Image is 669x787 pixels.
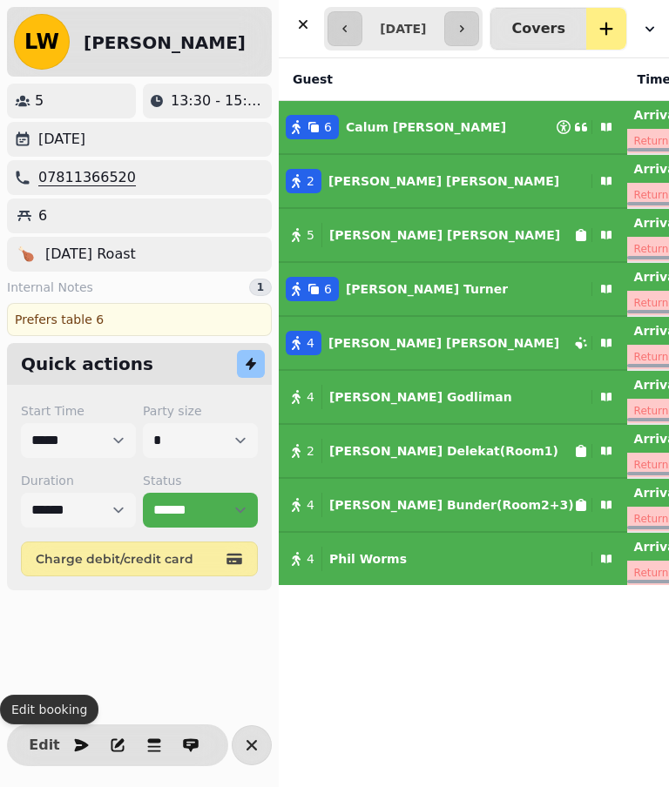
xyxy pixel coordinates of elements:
button: Charge debit/credit card [21,541,258,576]
button: 6Calum [PERSON_NAME] [279,106,627,148]
span: Internal Notes [7,279,93,296]
p: [DATE] [38,129,85,150]
p: 🍗 [17,244,35,265]
span: 4 [307,388,314,406]
p: Calum [PERSON_NAME] [346,118,506,136]
p: Phil Worms [329,550,407,568]
button: 2[PERSON_NAME] Delekat(Room1) [279,430,627,472]
div: 1 [249,279,272,296]
button: Covers [490,8,586,50]
label: Status [143,472,258,489]
button: 4[PERSON_NAME] [PERSON_NAME] [279,322,627,364]
span: Charge debit/credit card [36,553,222,565]
button: 5[PERSON_NAME] [PERSON_NAME] [279,214,627,256]
span: 5 [307,226,314,244]
span: 6 [324,118,332,136]
label: Party size [143,402,258,420]
button: 2[PERSON_NAME] [PERSON_NAME] [279,160,627,202]
button: 4[PERSON_NAME] Godliman [279,376,627,418]
p: [PERSON_NAME] [PERSON_NAME] [329,226,560,244]
span: 4 [307,334,314,352]
p: [PERSON_NAME] [PERSON_NAME] [328,334,559,352]
span: 2 [307,172,314,190]
span: 4 [307,496,314,514]
p: [DATE] Roast [45,244,136,265]
p: 13:30 - 15:30 [171,91,265,111]
p: [PERSON_NAME] Godliman [329,388,512,406]
p: [PERSON_NAME] Turner [346,280,508,298]
th: Guest [279,58,627,101]
h2: Quick actions [21,352,153,376]
button: 4Phil Worms [279,538,627,580]
button: 6[PERSON_NAME] Turner [279,268,627,310]
p: [PERSON_NAME] Delekat(Room1) [329,442,558,460]
label: Start Time [21,402,136,420]
p: 5 [35,91,44,111]
button: 4[PERSON_NAME] Bunder(Room2+3) [279,484,627,526]
div: Prefers table 6 [7,303,272,336]
span: LW [24,31,59,52]
p: [PERSON_NAME] Bunder(Room2+3) [329,496,574,514]
p: [PERSON_NAME] [PERSON_NAME] [328,172,559,190]
label: Duration [21,472,136,489]
span: 6 [324,280,332,298]
span: Edit [34,738,55,752]
h2: [PERSON_NAME] [84,30,246,55]
span: 4 [307,550,314,568]
button: Edit [27,728,62,763]
p: 6 [38,205,47,226]
span: 2 [307,442,314,460]
p: Covers [512,22,565,36]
